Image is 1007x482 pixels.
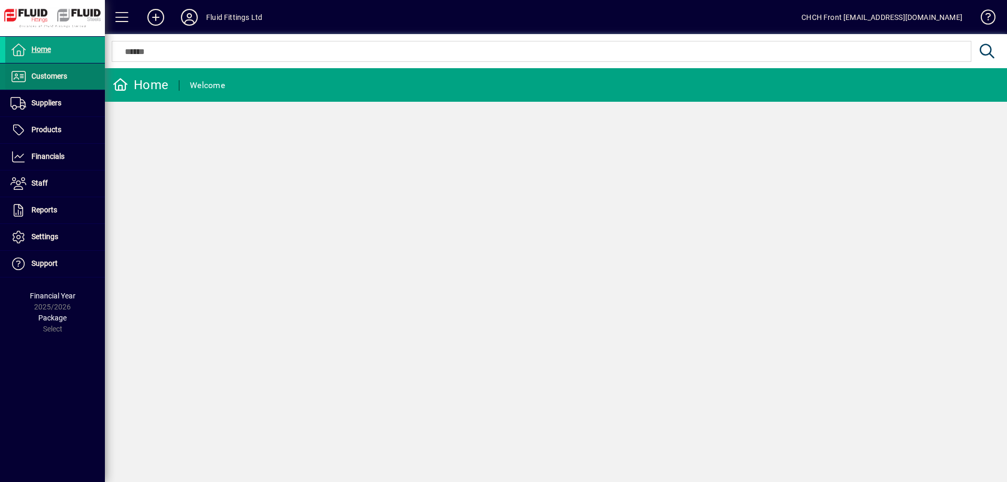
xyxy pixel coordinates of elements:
[206,9,262,26] div: Fluid Fittings Ltd
[5,224,105,250] a: Settings
[5,144,105,170] a: Financials
[31,99,61,107] span: Suppliers
[31,72,67,80] span: Customers
[38,314,67,322] span: Package
[31,259,58,267] span: Support
[5,251,105,277] a: Support
[31,152,65,160] span: Financials
[30,292,76,300] span: Financial Year
[190,77,225,94] div: Welcome
[5,63,105,90] a: Customers
[113,77,168,93] div: Home
[5,117,105,143] a: Products
[973,2,994,36] a: Knowledge Base
[5,170,105,197] a: Staff
[5,90,105,116] a: Suppliers
[31,206,57,214] span: Reports
[31,45,51,53] span: Home
[173,8,206,27] button: Profile
[5,197,105,223] a: Reports
[31,125,61,134] span: Products
[31,232,58,241] span: Settings
[801,9,962,26] div: CHCH Front [EMAIL_ADDRESS][DOMAIN_NAME]
[139,8,173,27] button: Add
[31,179,48,187] span: Staff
